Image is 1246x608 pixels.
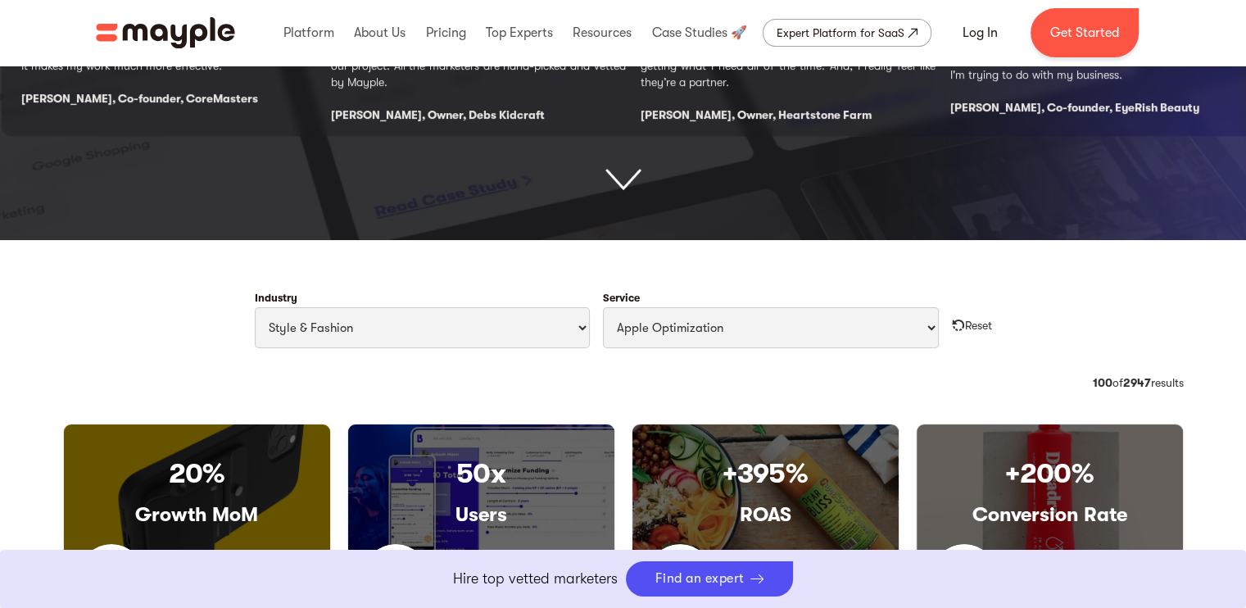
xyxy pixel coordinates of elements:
[603,293,939,303] label: Service
[917,458,1183,489] h3: +200%
[632,502,899,527] h3: ROAS
[421,7,469,59] div: Pricing
[64,502,330,527] h3: Growth MoM
[1123,376,1151,389] strong: 2947
[569,7,636,59] div: Resources
[453,568,618,590] p: Hire top vetted marketers
[96,17,235,48] img: Mayple logo
[632,458,899,489] h3: +395%
[348,502,614,527] h3: Users
[965,317,992,333] div: Reset
[64,424,330,585] a: 20%Growth MoM
[952,319,965,332] img: reset all filters
[482,7,557,59] div: Top Experts
[917,424,1183,585] a: +200%Conversion Rate
[1093,376,1112,389] strong: 100
[655,571,745,587] div: Find an expert
[350,7,410,59] div: About Us
[632,424,899,585] a: +395%ROAS
[144,380,157,393] img: Remove Tag Filter
[279,7,338,59] div: Platform
[255,293,591,303] label: Industry
[950,99,1232,116] div: [PERSON_NAME], Co-founder, EyeRish Beauty
[348,424,614,585] a: 50xUsers
[641,107,936,123] div: [PERSON_NAME], Owner, Heartstone Farm
[943,13,1017,52] a: Log In
[331,107,626,123] div: [PERSON_NAME], Owner, Debs Kidcraft
[96,17,235,48] a: home
[348,458,614,489] h3: 50x
[1093,374,1184,391] div: of results
[763,19,931,47] a: Expert Platform for SaaS
[63,279,1184,361] form: Filter Cases Form
[917,502,1183,527] h3: Conversion Rate
[331,41,626,90] p: Mayple was able to help us choose the best marketer for our project. All the marketers are hand-p...
[777,23,904,43] div: Expert Platform for SaaS
[641,41,936,90] p: They’re just really interested in making sure that I’m getting what I need all of the time. And, ...
[64,458,330,489] h3: 20%
[21,90,316,107] div: [PERSON_NAME], Co-founder, CoreMasters
[1031,8,1139,57] a: Get Started
[70,378,138,394] div: Category: CPO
